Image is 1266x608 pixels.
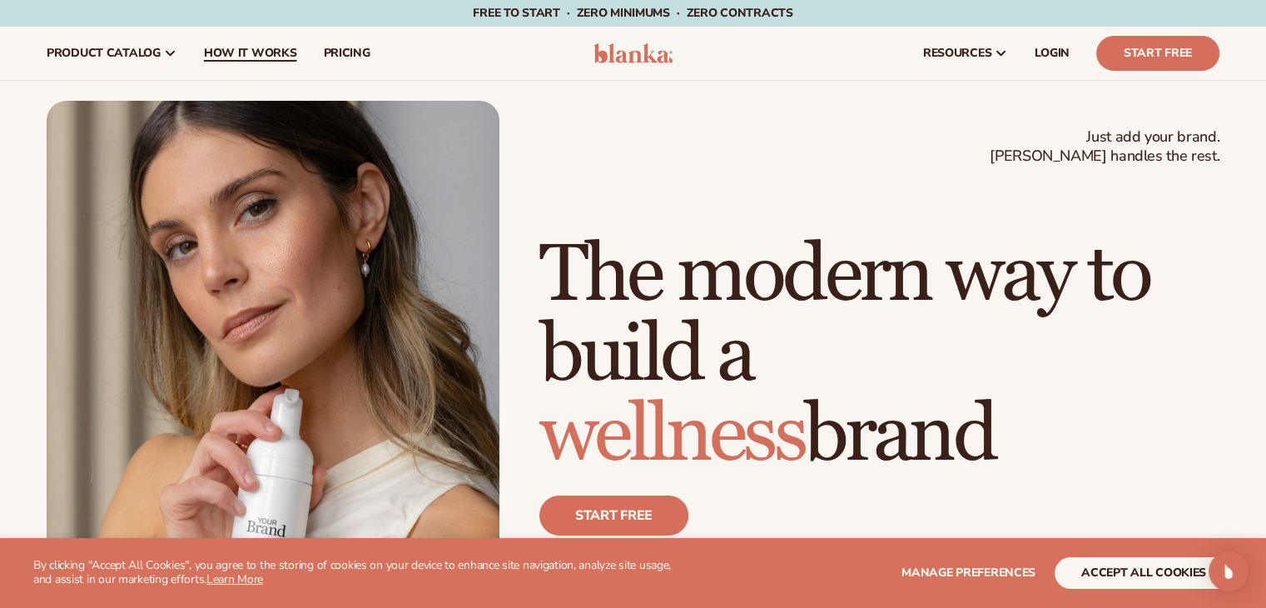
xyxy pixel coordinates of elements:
[593,43,673,63] img: logo
[1021,27,1083,80] a: LOGIN
[204,47,297,60] span: How It Works
[901,565,1035,581] span: Manage preferences
[47,47,161,60] span: product catalog
[990,127,1219,167] span: Just add your brand. [PERSON_NAME] handles the rest.
[191,27,310,80] a: How It Works
[1096,36,1219,71] a: Start Free
[33,27,191,80] a: product catalog
[910,27,1021,80] a: resources
[539,236,1219,476] h1: The modern way to build a brand
[1209,551,1249,591] div: Open Intercom Messenger
[539,496,688,536] a: Start free
[1035,47,1070,60] span: LOGIN
[901,557,1035,589] button: Manage preferences
[323,47,370,60] span: pricing
[473,5,792,21] span: Free to start · ZERO minimums · ZERO contracts
[310,27,383,80] a: pricing
[539,386,804,484] span: wellness
[206,571,263,587] a: Learn More
[923,47,991,60] span: resources
[1055,557,1233,589] button: accept all cookies
[33,559,690,587] p: By clicking "Accept All Cookies", you agree to the storing of cookies on your device to enhance s...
